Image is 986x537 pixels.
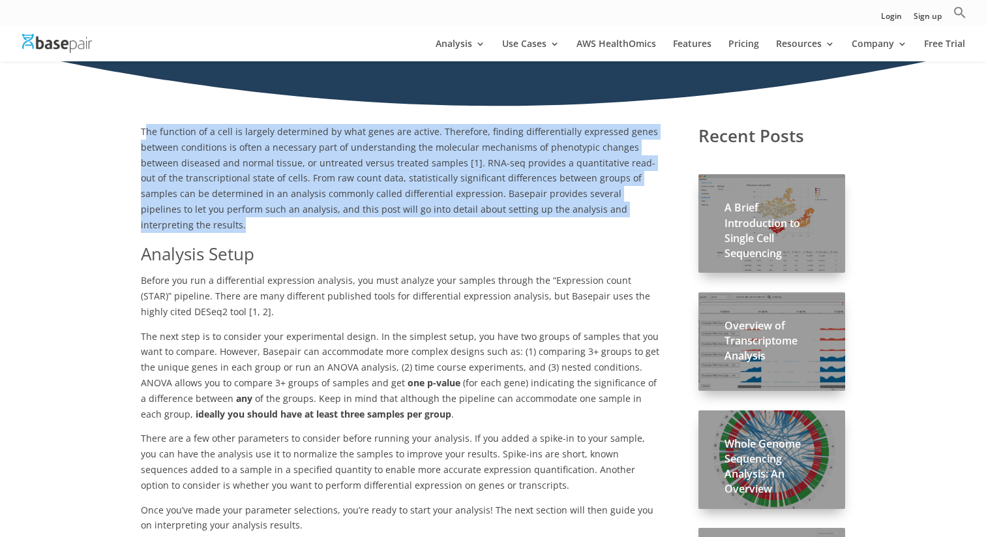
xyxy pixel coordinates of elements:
strong: any [236,392,252,405]
a: Use Cases [502,39,560,61]
h2: A Brief Introduction to Single Cell Sequencing [725,200,819,268]
span: The function of a cell is largely determined by what genes are active. Therefore, finding differe... [141,125,658,231]
img: Basepair [22,34,92,53]
h2: Whole Genome Sequencing Analysis: An Overview [725,437,819,504]
strong: ideally you should have at least three samples per group [196,408,451,420]
p: There are a few other parameters to consider before running your analysis. If you added a spike-i... [141,431,659,502]
h2: Overview of Transcriptome Analysis [725,318,814,371]
p: Before you run a differential expression analysis, you must analyze your samples through the “Exp... [141,273,659,328]
a: Login [881,12,902,26]
a: Pricing [728,39,759,61]
a: Features [673,39,711,61]
a: Free Trial [924,39,965,61]
iframe: Drift Widget Chat Controller [736,443,970,521]
a: Resources [776,39,835,61]
a: Company [852,39,907,61]
h1: Recent Posts [698,124,845,155]
a: Analysis [436,39,485,61]
span: Analysis Setup [141,242,254,266]
svg: Search [953,6,966,19]
strong: one p-value [408,376,463,389]
a: AWS HealthOmics [576,39,656,61]
a: Search Icon Link [953,6,966,26]
p: The next step is to consider your experimental design. In the simplest setup, you have two groups... [141,329,659,431]
a: Sign up [914,12,942,26]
